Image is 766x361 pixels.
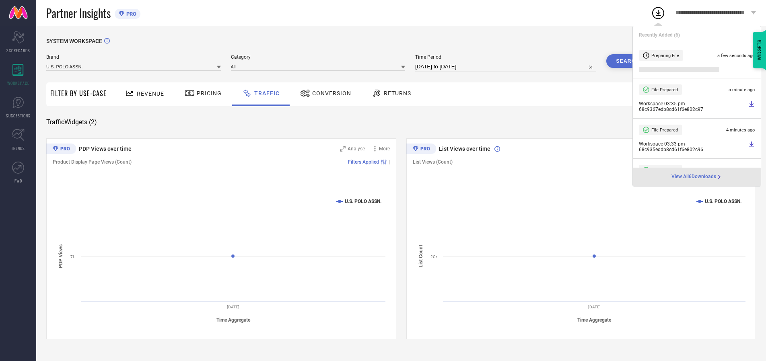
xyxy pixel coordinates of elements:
span: PDP Views over time [79,146,132,152]
a: Download [748,141,755,152]
div: Open download list [651,6,665,20]
span: Workspace - 03:35-pm - 68c9367edb8cd61f6e802c97 [639,101,746,112]
text: [DATE] [588,305,600,309]
span: 4 minutes ago [726,127,755,133]
span: Brand [46,54,221,60]
span: Workspace - 03:33-pm - 68c935eddb8cd61f6e802c96 [639,141,746,152]
span: TRENDS [11,145,25,151]
span: Conversion [312,90,351,96]
span: SCORECARDS [6,47,30,53]
span: Time Period [415,54,596,60]
span: Partner Insights [46,5,111,21]
tspan: Time Aggregate [216,317,251,323]
tspan: Time Aggregate [577,317,612,323]
a: Download [748,101,755,112]
input: Select time period [415,62,596,72]
div: Premium [406,144,436,156]
span: Pricing [197,90,222,96]
span: WORKSPACE [7,80,29,86]
span: SUGGESTIONS [6,113,31,119]
span: More [379,146,390,152]
span: Filter By Use-Case [50,88,107,98]
span: SYSTEM WORKSPACE [46,38,102,44]
button: Search [606,54,650,68]
tspan: List Count [418,245,424,267]
text: 2Cr [430,254,437,259]
span: Preparing File [651,53,679,58]
span: List Views over time [439,146,490,152]
span: Traffic Widgets ( 2 ) [46,118,97,126]
span: Product Display Page Views (Count) [53,159,132,165]
span: Filters Applied [348,159,379,165]
text: U.S. POLO ASSN. [705,199,741,204]
svg: Zoom [340,146,346,152]
span: a minute ago [729,87,755,92]
span: Returns [384,90,411,96]
div: Open download page [671,174,723,180]
a: View All6Downloads [671,174,723,180]
span: a few seconds ago [717,53,755,58]
div: Premium [46,144,76,156]
span: Traffic [254,90,280,96]
span: Category [231,54,406,60]
span: View All 6 Downloads [671,174,716,180]
span: Revenue [137,90,164,97]
span: File Prepared [651,87,678,92]
span: List Views (Count) [413,159,453,165]
text: U.S. POLO ASSN. [345,199,381,204]
span: | [389,159,390,165]
tspan: PDP Views [58,244,64,268]
span: File Prepared [651,127,678,133]
span: Analyse [348,146,365,152]
text: [DATE] [227,305,239,309]
span: FWD [14,178,22,184]
text: 7L [70,254,75,259]
span: Recently Added ( 6 ) [639,32,680,38]
span: PRO [124,11,136,17]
